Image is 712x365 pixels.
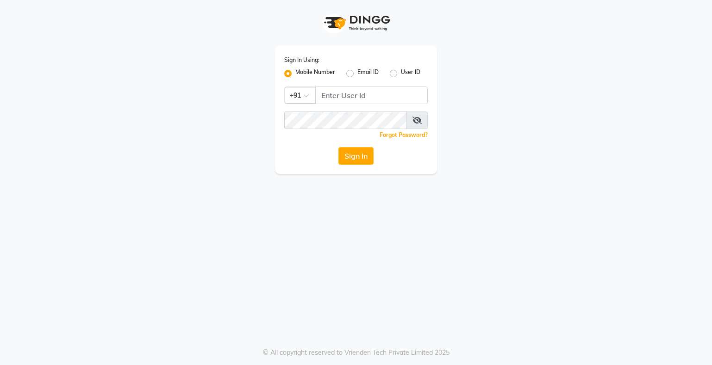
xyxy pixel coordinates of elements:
button: Sign In [338,147,374,165]
label: Email ID [357,68,379,79]
input: Username [315,87,428,104]
label: Sign In Using: [284,56,319,64]
input: Username [284,111,407,129]
a: Forgot Password? [380,131,428,138]
img: logo1.svg [319,9,393,37]
label: User ID [401,68,420,79]
label: Mobile Number [295,68,335,79]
